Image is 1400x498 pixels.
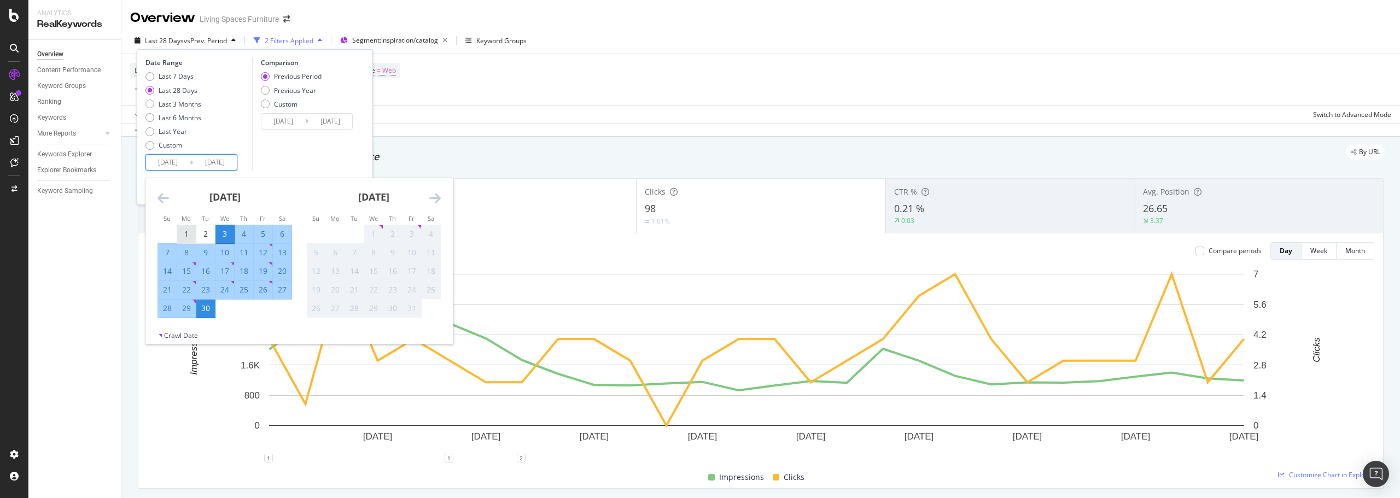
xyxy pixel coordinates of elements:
[37,112,66,124] div: Keywords
[193,155,237,170] input: End Date
[1311,337,1322,362] text: Clicks
[158,280,177,299] td: Selected. Sunday, September 21, 2025
[905,431,934,442] text: [DATE]
[409,214,415,222] small: Fr
[159,86,197,95] div: Last 28 Days
[1121,431,1151,442] text: [DATE]
[145,36,184,45] span: Last 28 Days
[307,266,325,277] div: 12
[235,229,253,239] div: 4
[37,49,113,60] a: Overview
[402,243,422,262] td: Not available. Friday, October 10, 2025
[326,262,345,280] td: Not available. Monday, October 13, 2025
[1253,300,1267,310] text: 5.6
[235,284,253,295] div: 25
[326,284,345,295] div: 20
[784,471,804,484] span: Clicks
[283,15,290,23] div: arrow-right-arrow-left
[428,214,434,222] small: Sa
[37,112,113,124] a: Keywords
[445,454,453,462] div: 1
[273,243,292,262] td: Selected. Saturday, September 13, 2025
[383,284,402,295] div: 23
[312,214,319,222] small: Su
[422,225,441,243] td: Not available. Saturday, October 4, 2025
[1289,470,1374,479] span: Customize Chart in Explorer
[215,247,234,258] div: 10
[383,243,402,262] td: Not available. Thursday, October 9, 2025
[273,229,291,239] div: 6
[422,262,441,280] td: Not available. Saturday, October 18, 2025
[345,243,364,262] td: Not available. Tuesday, October 7, 2025
[209,190,241,203] strong: [DATE]
[177,262,196,280] td: Selected. Monday, September 15, 2025
[364,229,383,239] div: 1
[1359,149,1380,155] span: By URL
[326,299,345,318] td: Not available. Monday, October 27, 2025
[364,266,383,277] div: 15
[402,299,422,318] td: Not available. Friday, October 31, 2025
[476,36,527,45] div: Keyword Groups
[159,127,187,136] div: Last Year
[894,202,924,215] span: 0.21 %
[164,214,171,222] small: Su
[279,214,285,222] small: Sa
[159,72,194,81] div: Last 7 Days
[37,80,86,92] div: Keyword Groups
[37,9,112,18] div: Analytics
[196,243,215,262] td: Selected. Tuesday, September 9, 2025
[235,280,254,299] td: Selected. Thursday, September 25, 2025
[158,284,177,295] div: 21
[235,247,253,258] div: 11
[145,113,201,122] div: Last 6 Months
[1253,360,1267,371] text: 2.8
[307,280,326,299] td: Not available. Sunday, October 19, 2025
[422,284,440,295] div: 25
[402,280,422,299] td: Not available. Friday, October 24, 2025
[158,243,177,262] td: Selected. Sunday, September 7, 2025
[273,225,292,243] td: Selected. Saturday, September 6, 2025
[429,191,441,205] div: Move forward to switch to the next month.
[241,360,260,371] text: 1.6K
[377,66,381,75] span: =
[1229,431,1259,442] text: [DATE]
[796,431,826,442] text: [DATE]
[307,299,326,318] td: Not available. Sunday, October 26, 2025
[196,266,215,277] div: 16
[235,243,254,262] td: Selected. Thursday, September 11, 2025
[383,229,402,239] div: 2
[422,266,440,277] div: 18
[254,225,273,243] td: Selected. Friday, September 5, 2025
[326,247,345,258] div: 6
[215,229,234,239] div: 3
[240,214,247,222] small: Th
[336,32,452,49] button: Segment:inspiration/catalog
[130,9,195,27] div: Overview
[402,247,421,258] div: 10
[158,303,177,314] div: 28
[1337,242,1374,260] button: Month
[364,299,383,318] td: Not available. Wednesday, October 29, 2025
[215,243,235,262] td: Selected. Wednesday, September 10, 2025
[254,247,272,258] div: 12
[196,225,215,243] td: Choose Tuesday, September 2, 2025 as your check-out date. It’s available.
[345,247,364,258] div: 7
[326,266,345,277] div: 13
[157,191,169,205] div: Move backward to switch to the previous month.
[196,303,215,314] div: 30
[345,266,364,277] div: 14
[264,454,273,462] div: 1
[307,262,326,280] td: Not available. Sunday, October 12, 2025
[345,303,364,314] div: 28
[389,214,396,222] small: Th
[158,262,177,280] td: Selected. Sunday, September 14, 2025
[196,262,215,280] td: Selected. Tuesday, September 16, 2025
[147,268,1366,458] div: A chart.
[345,299,364,318] td: Not available. Tuesday, October 28, 2025
[383,303,402,314] div: 30
[164,331,198,340] div: Crawl Date
[402,266,421,277] div: 17
[1209,246,1262,255] div: Compare periods
[422,280,441,299] td: Not available. Saturday, October 25, 2025
[422,243,441,262] td: Not available. Saturday, October 11, 2025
